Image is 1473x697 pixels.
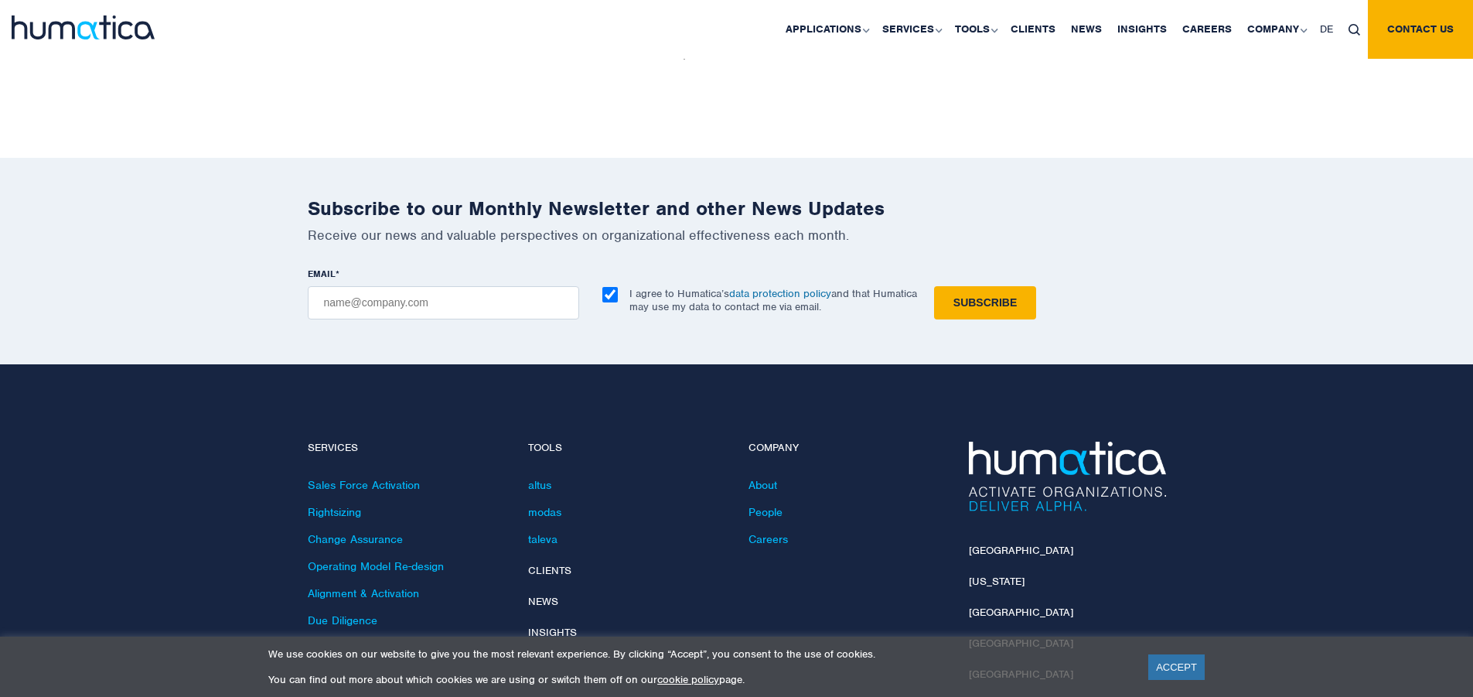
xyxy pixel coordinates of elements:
[1148,654,1205,680] a: ACCEPT
[308,586,419,600] a: Alignment & Activation
[308,613,377,627] a: Due Diligence
[1349,24,1360,36] img: search_icon
[748,505,783,519] a: People
[308,227,1166,244] p: Receive our news and valuable perspectives on organizational effectiveness each month.
[528,626,577,639] a: Insights
[528,564,571,577] a: Clients
[969,606,1073,619] a: [GEOGRAPHIC_DATA]
[12,15,155,39] img: logo
[1320,22,1333,36] span: DE
[748,478,777,492] a: About
[308,268,336,280] span: EMAIL
[969,442,1166,511] img: Humatica
[268,647,1129,661] p: We use cookies on our website to give you the most relevant experience. By clicking “Accept”, you...
[528,505,561,519] a: modas
[602,287,618,302] input: I agree to Humatica’sdata protection policyand that Humatica may use my data to contact me via em...
[308,505,361,519] a: Rightsizing
[528,478,551,492] a: altus
[308,478,420,492] a: Sales Force Activation
[657,673,719,686] a: cookie policy
[748,532,788,546] a: Careers
[528,442,725,455] h4: Tools
[268,673,1129,686] p: You can find out more about which cookies we are using or switch them off on our page.
[308,196,1166,220] h2: Subscribe to our Monthly Newsletter and other News Updates
[969,544,1073,557] a: [GEOGRAPHIC_DATA]
[748,442,946,455] h4: Company
[629,287,917,313] p: I agree to Humatica’s and that Humatica may use my data to contact me via email.
[308,442,505,455] h4: Services
[308,532,403,546] a: Change Assurance
[308,286,579,319] input: name@company.com
[729,287,831,300] a: data protection policy
[528,532,557,546] a: taleva
[969,575,1025,588] a: [US_STATE]
[308,559,444,573] a: Operating Model Re-design
[528,595,558,608] a: News
[934,286,1036,319] input: Subscribe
